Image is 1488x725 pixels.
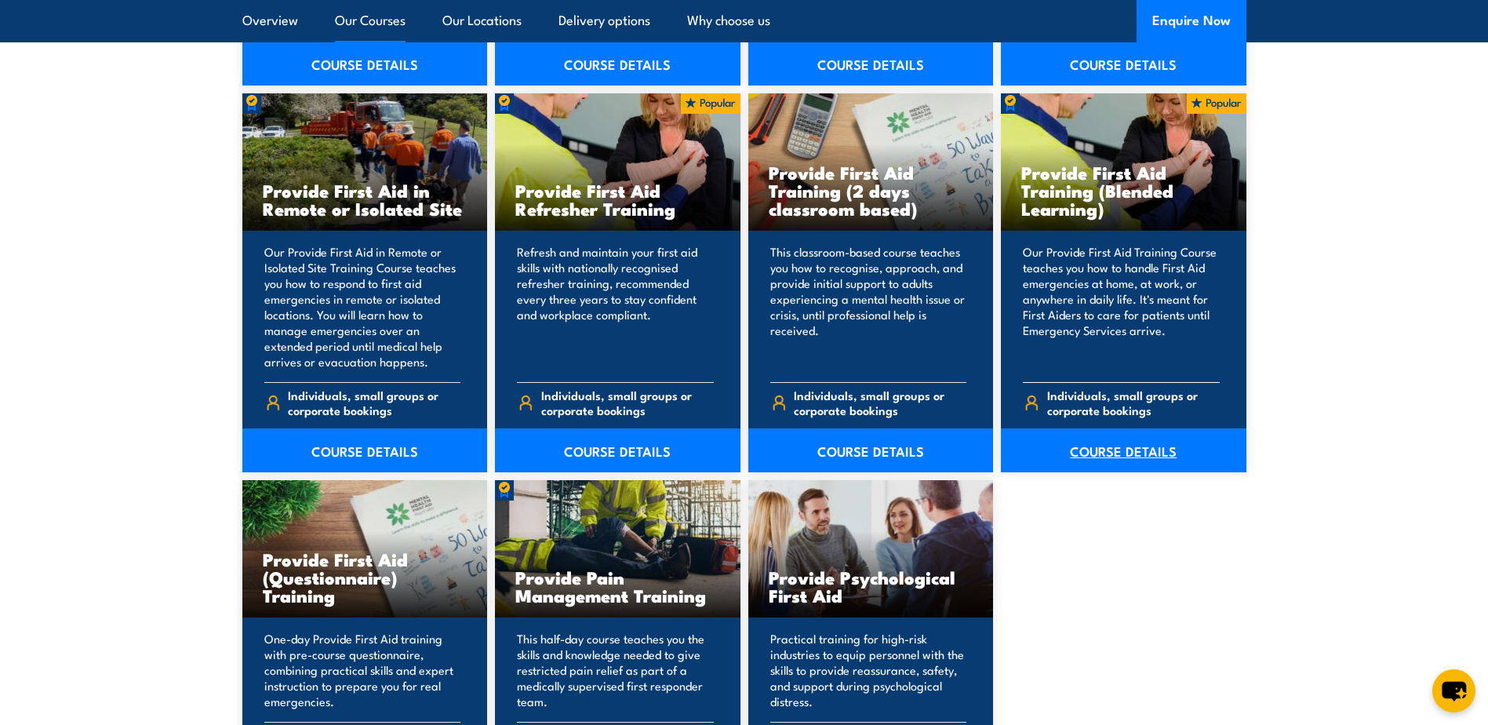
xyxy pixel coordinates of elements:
button: chat-button [1432,669,1475,712]
span: Individuals, small groups or corporate bookings [1047,388,1220,417]
a: COURSE DETAILS [748,42,994,86]
p: This classroom-based course teaches you how to recognise, approach, and provide initial support t... [770,244,967,370]
a: COURSE DETAILS [748,428,994,472]
span: Individuals, small groups or corporate bookings [288,388,460,417]
a: COURSE DETAILS [242,428,488,472]
h3: Provide Psychological First Aid [769,568,973,604]
p: One-day Provide First Aid training with pre-course questionnaire, combining practical skills and ... [264,631,461,709]
p: Refresh and maintain your first aid skills with nationally recognised refresher training, recomme... [517,244,714,370]
h3: Provide First Aid in Remote or Isolated Site [263,181,468,217]
p: Our Provide First Aid in Remote or Isolated Site Training Course teaches you how to respond to fi... [264,244,461,370]
span: Individuals, small groups or corporate bookings [541,388,714,417]
p: This half-day course teaches you the skills and knowledge needed to give restricted pain relief a... [517,631,714,709]
h3: Provide Pain Management Training [515,568,720,604]
a: COURSE DETAILS [242,42,488,86]
a: COURSE DETAILS [495,42,740,86]
a: COURSE DETAILS [495,428,740,472]
h3: Provide First Aid (Questionnaire) Training [263,550,468,604]
a: COURSE DETAILS [1001,428,1246,472]
h3: Provide First Aid Training (Blended Learning) [1021,163,1226,217]
p: Our Provide First Aid Training Course teaches you how to handle First Aid emergencies at home, at... [1023,244,1220,370]
p: Practical training for high-risk industries to equip personnel with the skills to provide reassur... [770,631,967,709]
h3: Provide First Aid Refresher Training [515,181,720,217]
a: COURSE DETAILS [1001,42,1246,86]
h3: Provide First Aid Training (2 days classroom based) [769,163,973,217]
span: Individuals, small groups or corporate bookings [794,388,966,417]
